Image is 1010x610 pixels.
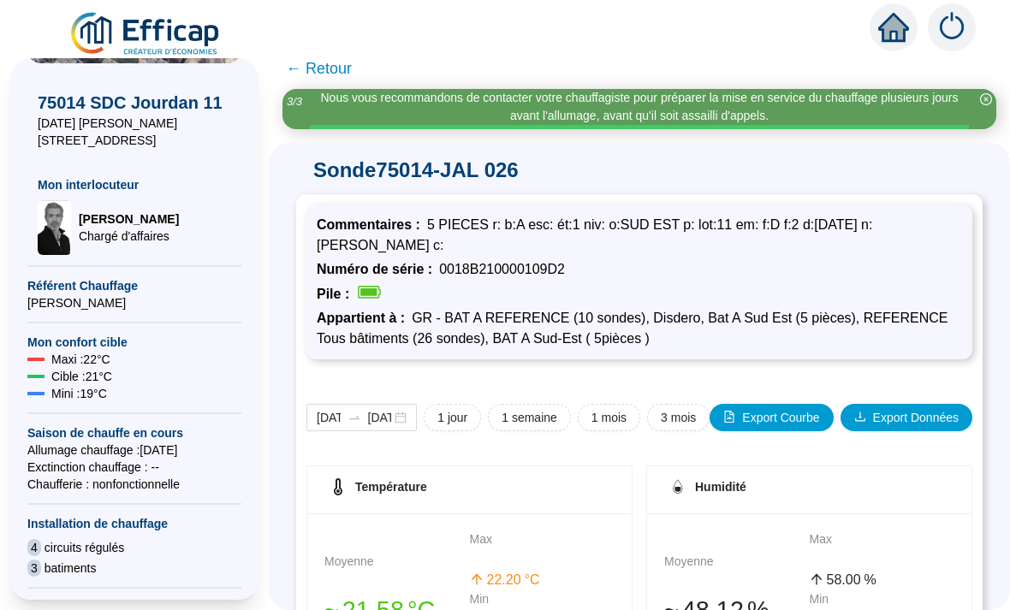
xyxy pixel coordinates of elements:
[27,334,241,351] span: Mon confort cible
[827,572,842,587] span: 58
[810,572,823,586] span: arrow-up
[591,409,627,427] span: 1 mois
[27,560,41,577] span: 3
[317,217,872,252] span: 5 PIECES r: b:A esc: ét:1 niv: o:SUD EST p: lot:11 em: f:D f:2 d:[DATE] n:[PERSON_NAME] c:
[525,570,540,590] span: °C
[317,409,341,427] input: Date de début
[873,409,959,427] span: Export Données
[68,10,223,58] img: efficap energie logo
[317,217,427,232] span: Commentaires :
[287,95,302,108] i: 3 / 3
[296,157,983,184] span: Sonde 75014-JAL 026
[928,3,976,51] img: alerts
[38,115,231,132] span: [DATE] [PERSON_NAME]
[710,404,833,431] button: Export Courbe
[502,409,557,427] span: 1 semaine
[980,93,992,105] span: close-circle
[742,409,819,427] span: Export Courbe
[841,572,860,587] span: .00
[27,277,241,294] span: Référent Chauffage
[695,480,746,494] span: Humidité
[841,404,972,431] button: Export Données
[286,56,352,80] span: ← Retour
[27,459,241,476] span: Exctinction chauffage : --
[27,539,41,556] span: 4
[854,411,866,423] span: download
[317,311,412,325] span: Appartient à :
[487,572,502,587] span: 22
[38,91,231,115] span: 75014 SDC Jourdan 11
[578,404,640,431] button: 1 mois
[27,294,241,311] span: [PERSON_NAME]
[647,404,710,431] button: 3 mois
[439,262,565,276] span: 0018B210000109D2
[664,553,810,589] div: Moyenne
[38,200,72,255] img: Chargé d'affaires
[355,480,427,494] span: Température
[437,409,467,427] span: 1 jour
[424,404,481,431] button: 1 jour
[470,572,484,586] span: arrow-up
[317,311,948,346] span: GR - BAT A REFERENCE (10 sondes), Disdero, Bat A Sud Est (5 pièces), REFERENCE Tous bâtiments (26...
[79,228,179,245] span: Chargé d'affaires
[488,404,571,431] button: 1 semaine
[51,385,107,402] span: Mini : 19 °C
[348,411,361,424] span: swap-right
[45,560,97,577] span: batiments
[878,12,909,43] span: home
[79,210,179,228] span: [PERSON_NAME]
[723,411,735,423] span: file-image
[27,424,241,441] span: Saison de chauffe en cours
[27,515,241,532] span: Installation de chauffage
[51,368,112,385] span: Cible : 21 °C
[310,89,969,125] div: Nous vous recommandons de contacter votre chauffagiste pour préparer la mise en service du chauff...
[810,530,955,566] div: Max
[324,553,470,589] div: Moyenne
[45,539,124,556] span: circuits régulés
[317,262,439,276] span: Numéro de série :
[51,351,110,368] span: Maxi : 22 °C
[502,572,520,587] span: .20
[348,411,361,424] span: to
[661,409,696,427] span: 3 mois
[38,132,231,149] span: [STREET_ADDRESS]
[470,530,615,566] div: Max
[317,287,356,301] span: Pile :
[368,409,392,427] input: Date de fin
[864,570,876,590] span: %
[27,476,241,493] span: Chaufferie : non fonctionnelle
[27,441,241,459] span: Allumage chauffage : [DATE]
[38,176,231,193] span: Mon interlocuteur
